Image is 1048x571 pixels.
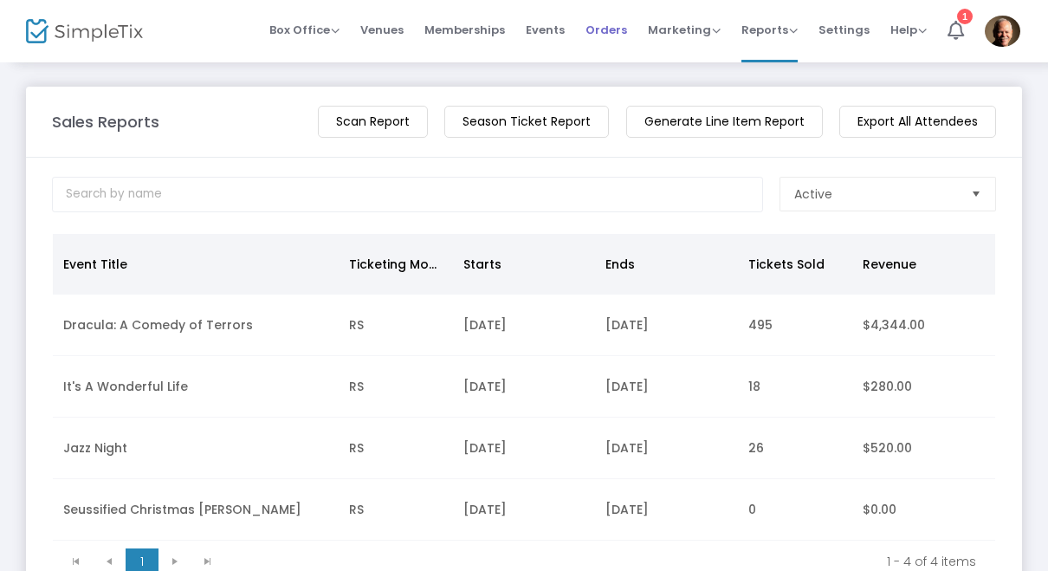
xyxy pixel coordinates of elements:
[964,178,988,211] button: Select
[53,234,995,541] div: Data table
[236,553,976,570] kendo-pager-info: 1 - 4 of 4 items
[738,234,852,295] th: Tickets Sold
[360,8,404,52] span: Venues
[738,418,852,479] td: 26
[526,8,565,52] span: Events
[818,8,870,52] span: Settings
[339,356,453,418] td: RS
[585,8,627,52] span: Orders
[595,295,738,356] td: [DATE]
[852,479,995,541] td: $0.00
[52,110,159,133] m-panel-title: Sales Reports
[339,234,453,295] th: Ticketing Mode
[53,295,339,356] td: Dracula: A Comedy of Terrors
[852,356,995,418] td: $280.00
[738,356,852,418] td: 18
[890,22,927,38] span: Help
[863,256,916,273] span: Revenue
[794,185,832,203] span: Active
[453,479,596,541] td: [DATE]
[318,106,428,138] m-button: Scan Report
[269,22,340,38] span: Box Office
[595,479,738,541] td: [DATE]
[839,106,996,138] m-button: Export All Attendees
[453,356,596,418] td: [DATE]
[453,418,596,479] td: [DATE]
[53,418,339,479] td: Jazz Night
[453,234,596,295] th: Starts
[852,418,995,479] td: $520.00
[957,5,973,21] div: 1
[595,356,738,418] td: [DATE]
[595,234,738,295] th: Ends
[339,418,453,479] td: RS
[626,106,823,138] m-button: Generate Line Item Report
[444,106,609,138] m-button: Season Ticket Report
[339,295,453,356] td: RS
[53,356,339,418] td: It's A Wonderful Life
[741,22,798,38] span: Reports
[453,295,596,356] td: [DATE]
[424,8,505,52] span: Memberships
[53,479,339,541] td: Seussified Christmas [PERSON_NAME]
[648,22,721,38] span: Marketing
[595,418,738,479] td: [DATE]
[738,479,852,541] td: 0
[852,295,995,356] td: $4,344.00
[53,234,339,295] th: Event Title
[339,479,453,541] td: RS
[738,295,852,356] td: 495
[52,177,763,212] input: Search by name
